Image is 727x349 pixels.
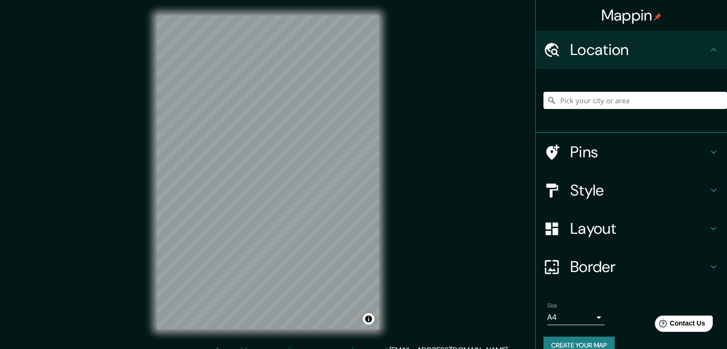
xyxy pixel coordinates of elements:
h4: Layout [570,219,708,238]
div: Border [536,248,727,286]
h4: Pins [570,142,708,162]
h4: Mappin [601,6,662,25]
div: Pins [536,133,727,171]
div: A4 [547,310,605,325]
label: Size [547,302,557,310]
img: pin-icon.png [654,13,662,21]
button: Toggle attribution [363,313,374,325]
div: Layout [536,209,727,248]
div: Location [536,31,727,69]
h4: Location [570,40,708,59]
iframe: Help widget launcher [642,312,716,338]
canvas: Map [157,15,379,329]
input: Pick your city or area [543,92,727,109]
h4: Style [570,181,708,200]
h4: Border [570,257,708,276]
div: Style [536,171,727,209]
